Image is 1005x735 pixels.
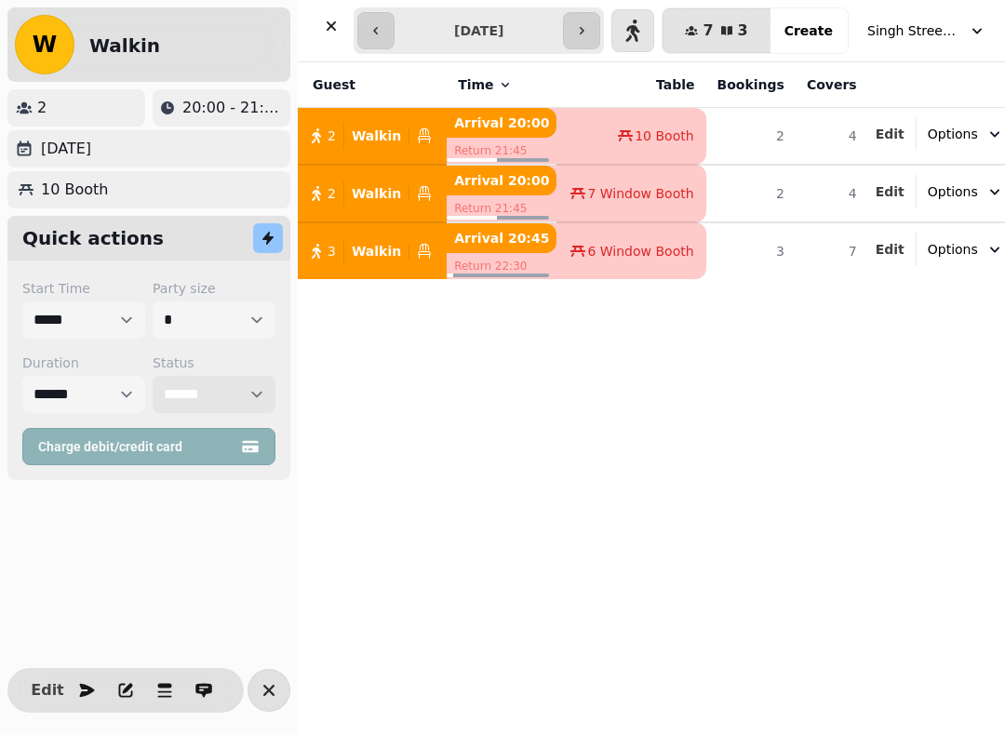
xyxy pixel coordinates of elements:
[706,108,796,166] td: 2
[738,23,748,38] span: 3
[328,242,336,261] span: 3
[22,428,275,465] button: Charge debit/credit card
[38,440,237,453] span: Charge debit/credit card
[29,672,66,709] button: Edit
[352,242,401,261] p: Walkin
[706,222,796,279] td: 3
[41,138,91,160] p: [DATE]
[796,222,868,279] td: 7
[447,195,556,221] p: Return 21:45
[635,127,693,145] span: 10 Booth
[298,229,447,274] button: 3Walkin
[876,243,904,256] span: Edit
[663,8,770,53] button: 73
[796,165,868,222] td: 4
[867,21,960,40] span: Singh Street Bruntsfield
[36,683,59,698] span: Edit
[928,240,978,259] span: Options
[33,33,57,56] span: W
[928,182,978,201] span: Options
[352,184,401,203] p: Walkin
[447,138,556,164] p: Return 21:45
[458,75,512,94] button: Time
[352,127,401,145] p: Walkin
[796,108,868,166] td: 4
[182,97,283,119] p: 20:00 - 21:45
[328,127,336,145] span: 2
[447,108,556,138] p: Arrival 20:00
[447,253,556,279] p: Return 22:30
[784,24,833,37] span: Create
[928,125,978,143] span: Options
[770,8,848,53] button: Create
[556,62,705,108] th: Table
[22,225,164,251] h2: Quick actions
[328,184,336,203] span: 2
[703,23,713,38] span: 7
[876,127,904,140] span: Edit
[587,242,693,261] span: 6 Window Booth
[153,354,275,372] label: Status
[458,75,493,94] span: Time
[447,223,556,253] p: Arrival 20:45
[706,165,796,222] td: 2
[447,166,556,195] p: Arrival 20:00
[22,354,145,372] label: Duration
[706,62,796,108] th: Bookings
[876,125,904,143] button: Edit
[876,240,904,259] button: Edit
[856,14,998,47] button: Singh Street Bruntsfield
[22,279,145,298] label: Start Time
[89,33,160,59] h2: Walkin
[298,62,447,108] th: Guest
[37,97,47,119] p: 2
[298,171,447,216] button: 2Walkin
[587,184,693,203] span: 7 Window Booth
[876,185,904,198] span: Edit
[876,182,904,201] button: Edit
[796,62,868,108] th: Covers
[41,179,108,201] p: 10 Booth
[298,114,447,158] button: 2Walkin
[153,279,275,298] label: Party size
